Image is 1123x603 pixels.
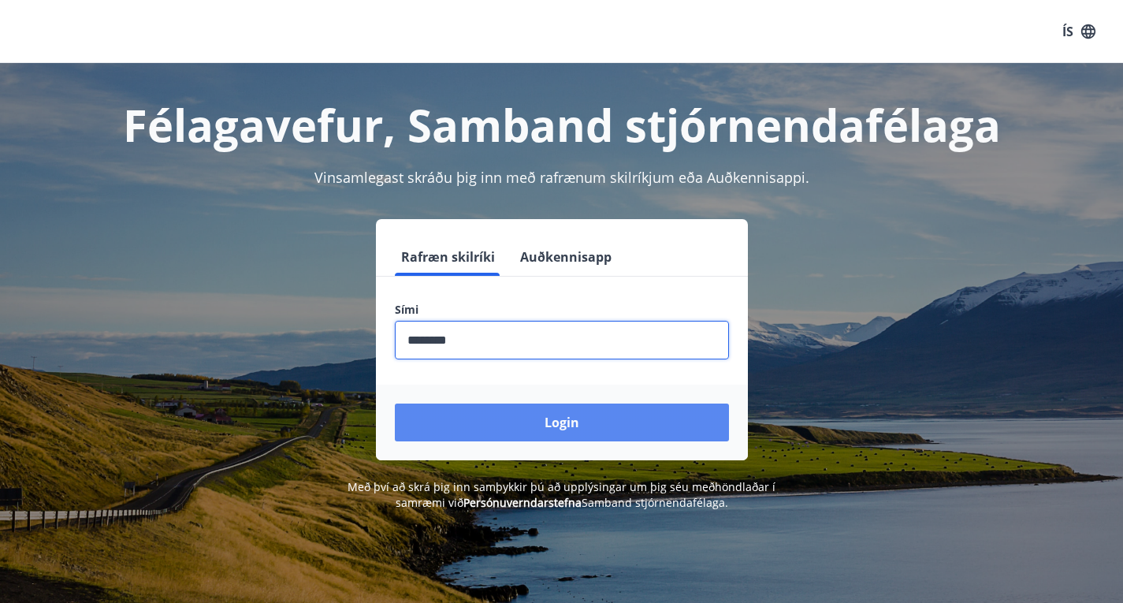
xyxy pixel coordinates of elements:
[19,95,1104,154] h1: Félagavefur, Samband stjórnendafélaga
[314,168,809,187] span: Vinsamlegast skráðu þig inn með rafrænum skilríkjum eða Auðkennisappi.
[395,302,729,318] label: Sími
[395,238,501,276] button: Rafræn skilríki
[463,495,582,510] a: Persónuverndarstefna
[1054,17,1104,46] button: ÍS
[395,404,729,441] button: Login
[514,238,618,276] button: Auðkennisapp
[348,479,775,510] span: Með því að skrá þig inn samþykkir þú að upplýsingar um þig séu meðhöndlaðar í samræmi við Samband...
